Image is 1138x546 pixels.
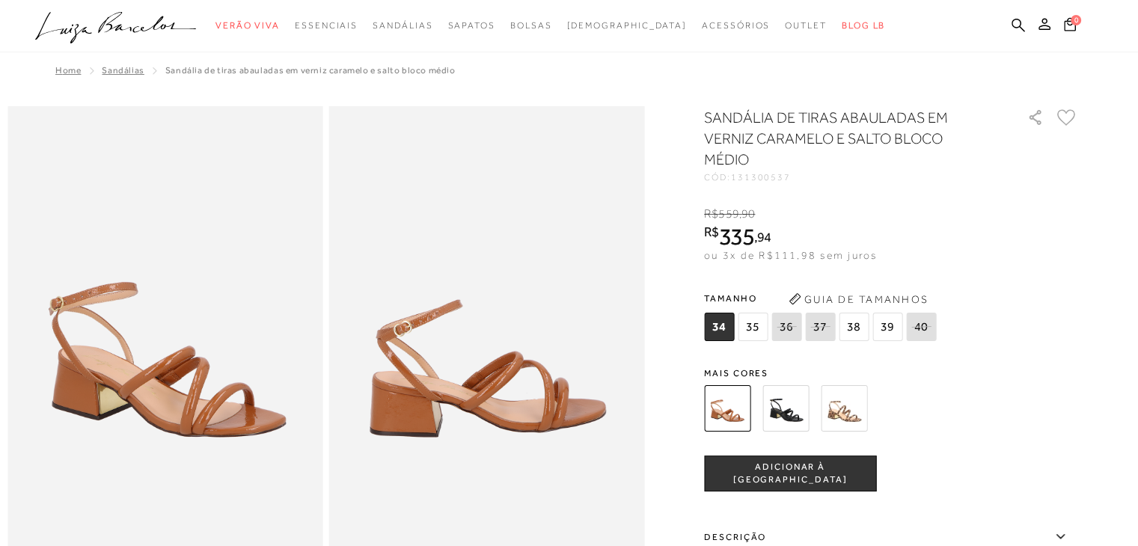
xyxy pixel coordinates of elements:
[704,225,719,239] i: R$
[754,230,771,244] i: ,
[102,65,144,76] a: Sandálias
[704,173,1003,182] div: CÓD:
[704,249,877,261] span: ou 3x de R$111,98 sem juros
[702,12,770,40] a: categoryNavScreenReaderText
[785,12,827,40] a: categoryNavScreenReaderText
[55,65,81,76] a: Home
[165,65,456,76] span: SANDÁLIA DE TIRAS ABAULADAS EM VERNIZ CARAMELO E SALTO BLOCO MÉDIO
[762,385,809,432] img: SANDÁLIA DE TIRAS ABAULADAS EM VERNIZ PRETO E SALTO BLOCO MÉDIO
[731,172,791,182] span: 131300537
[704,287,940,310] span: Tamanho
[718,207,738,221] span: 559
[872,313,902,341] span: 39
[447,12,495,40] a: categoryNavScreenReaderText
[704,207,718,221] i: R$
[295,12,358,40] a: categoryNavScreenReaderText
[215,12,280,40] a: categoryNavScreenReaderText
[510,12,552,40] a: categoryNavScreenReaderText
[704,385,750,432] img: SANDÁLIA DE TIRAS ABAULADAS EM VERNIZ CARAMELO E SALTO BLOCO MÉDIO
[373,12,432,40] a: categoryNavScreenReaderText
[1059,16,1080,37] button: 0
[771,313,801,341] span: 36
[785,20,827,31] span: Outlet
[739,207,756,221] i: ,
[704,369,1078,378] span: Mais cores
[821,385,867,432] img: SANDÁLIA SALTO MÉDIO ONÇA
[295,20,358,31] span: Essenciais
[842,12,885,40] a: BLOG LB
[510,20,552,31] span: Bolsas
[704,455,876,491] button: ADICIONAR À [GEOGRAPHIC_DATA]
[738,313,768,341] span: 35
[1071,15,1081,25] span: 0
[839,313,869,341] span: 38
[842,20,885,31] span: BLOG LB
[447,20,495,31] span: Sapatos
[704,313,734,341] span: 34
[719,223,754,250] span: 335
[805,313,835,341] span: 37
[566,20,687,31] span: [DEMOGRAPHIC_DATA]
[757,229,771,245] span: 94
[702,20,770,31] span: Acessórios
[741,207,755,221] span: 90
[906,313,936,341] span: 40
[215,20,280,31] span: Verão Viva
[705,461,875,487] span: ADICIONAR À [GEOGRAPHIC_DATA]
[373,20,432,31] span: Sandálias
[704,107,985,170] h1: SANDÁLIA DE TIRAS ABAULADAS EM VERNIZ CARAMELO E SALTO BLOCO MÉDIO
[566,12,687,40] a: noSubCategoriesText
[783,287,933,311] button: Guia de Tamanhos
